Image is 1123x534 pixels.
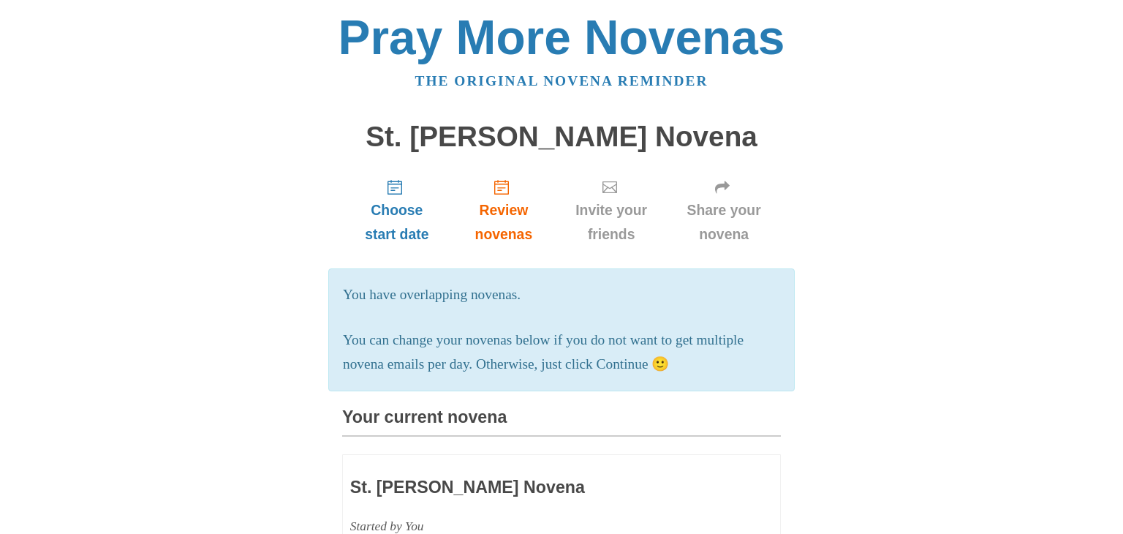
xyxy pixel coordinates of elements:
[466,198,541,247] span: Review novenas
[342,167,452,254] a: Choose start date
[452,167,556,254] a: Review novenas
[681,198,766,247] span: Share your novena
[350,478,688,497] h3: St. [PERSON_NAME] Novena
[343,328,780,377] p: You can change your novenas below if you do not want to get multiple novena emails per day. Other...
[343,283,780,307] p: You have overlapping novenas.
[556,167,667,254] a: Invite your friends
[570,198,652,247] span: Invite your friends
[415,73,708,89] a: The original novena reminder
[339,10,785,64] a: Pray More Novenas
[357,198,437,247] span: Choose start date
[342,121,781,153] h1: St. [PERSON_NAME] Novena
[342,408,781,437] h3: Your current novena
[667,167,781,254] a: Share your novena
